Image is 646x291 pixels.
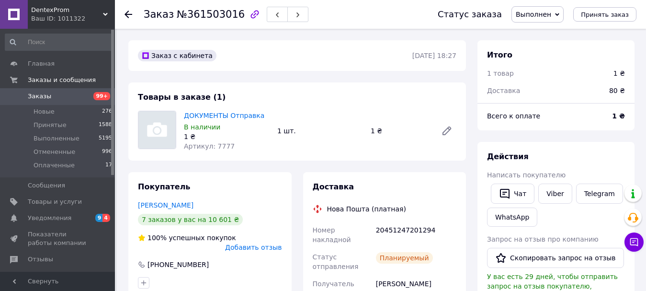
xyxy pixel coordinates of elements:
button: Чат [491,184,534,204]
span: Товары в заказе (1) [138,93,226,102]
input: Поиск [5,34,113,51]
div: Планируемый [376,252,433,264]
span: Оплаченные [34,161,75,170]
span: Получатель [313,280,354,288]
div: 1 ₴ [184,132,270,141]
a: Редактировать [437,121,456,140]
span: Статус отправления [313,253,359,270]
span: Заказ [144,9,174,20]
div: 1 шт. [273,124,367,138]
span: DentexProm [31,6,103,14]
button: Скопировать запрос на отзыв [487,248,624,268]
span: Заказы [28,92,51,101]
span: Показатели работы компании [28,230,89,247]
span: Отмененные [34,148,75,156]
time: [DATE] 18:27 [412,52,456,59]
span: Добавить отзыв [225,244,282,251]
span: 276 [102,107,112,116]
span: Товары и услуги [28,198,82,206]
span: Выполненные [34,134,79,143]
span: 99+ [93,92,110,100]
span: №361503016 [177,9,245,20]
span: Уведомления [28,214,71,222]
div: успешных покупок [138,233,236,243]
span: Доставка [487,87,520,94]
span: Выполнен [516,11,551,18]
span: Артикул: 7777 [184,142,235,150]
img: ДОКУМЕНТЫ Отправка [138,111,176,149]
div: [PHONE_NUMBER] [147,260,210,269]
span: 1 товар [487,70,514,77]
span: 5195 [99,134,112,143]
div: Вернуться назад [125,10,132,19]
a: [PERSON_NAME] [138,201,193,209]
a: WhatsApp [487,208,537,227]
a: Viber [538,184,572,204]
span: Принятые [34,121,67,129]
span: 4 [102,214,110,222]
div: Заказ с кабинета [138,50,216,61]
span: 9 [95,214,103,222]
a: ДОКУМЕНТЫ Отправка [184,112,264,119]
span: Написать покупателю [487,171,566,179]
span: 17 [105,161,112,170]
span: Принять заказ [581,11,629,18]
span: Заказы и сообщения [28,76,96,84]
a: Telegram [576,184,623,204]
span: В наличии [184,123,220,131]
button: Принять заказ [573,7,636,22]
span: Итого [487,50,512,59]
span: Запрос на отзыв про компанию [487,235,599,243]
span: 100% [147,234,167,242]
div: Нова Пошта (платная) [325,204,408,214]
div: 80 ₴ [603,80,631,101]
span: 1588 [99,121,112,129]
b: 1 ₴ [612,112,625,120]
div: Ваш ID: 1011322 [31,14,115,23]
button: Чат с покупателем [624,233,644,252]
span: Действия [487,152,529,161]
span: Сообщения [28,181,65,190]
span: Доставка [313,182,354,191]
span: Покупатель [138,182,190,191]
span: Новые [34,107,55,116]
span: Номер накладной [313,226,351,244]
div: 7 заказов у вас на 10 601 ₴ [138,214,243,225]
span: Всего к оплате [487,112,540,120]
span: Отзывы [28,255,53,264]
div: 20451247201294 [374,221,458,248]
div: 1 ₴ [367,124,433,138]
span: 996 [102,148,112,156]
div: Статус заказа [438,10,502,19]
span: Главная [28,59,55,68]
div: 1 ₴ [613,69,625,78]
